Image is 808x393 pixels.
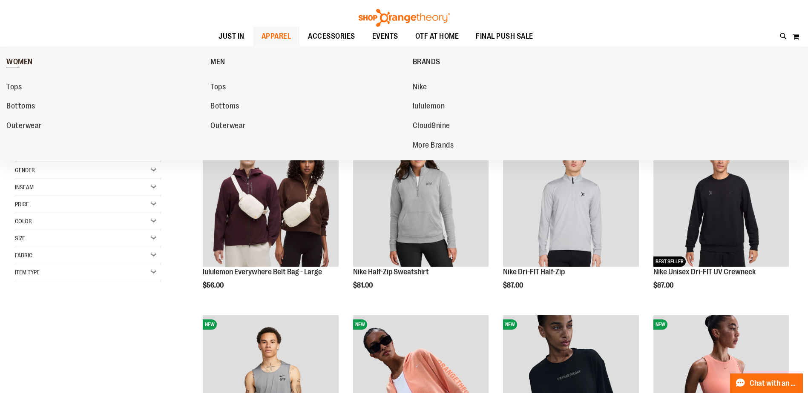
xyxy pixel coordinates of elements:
[353,131,489,266] img: Nike Half-Zip Sweatshirt
[219,27,244,46] span: JUST IN
[499,127,643,310] div: product
[262,27,291,46] span: APPAREL
[357,9,451,27] img: Shop Orangetheory
[653,268,756,276] a: Nike Unisex Dri-FIT UV Crewneck
[503,131,638,266] img: Nike Dri-FIT Half-Zip
[6,121,42,132] span: Outerwear
[353,131,489,268] a: Nike Half-Zip SweatshirtNEW
[210,102,239,112] span: Bottoms
[15,184,34,191] span: Inseam
[413,141,454,151] span: More Brands
[210,121,246,132] span: Outerwear
[15,269,40,276] span: Item Type
[503,268,565,276] a: Nike Dri-FIT Half-Zip
[253,27,300,46] a: APPAREL
[353,282,374,289] span: $81.00
[413,57,440,68] span: BRANDS
[210,27,253,46] a: JUST IN
[203,268,322,276] a: lululemon Everywhere Belt Bag - Large
[6,83,22,93] span: Tops
[210,57,225,68] span: MEN
[15,201,29,208] span: Price
[413,51,612,73] a: BRANDS
[353,319,367,330] span: NEW
[413,102,445,112] span: lululemon
[353,268,429,276] a: Nike Half-Zip Sweatshirt
[503,131,638,268] a: Nike Dri-FIT Half-ZipNEW
[730,373,803,393] button: Chat with an Expert
[349,127,493,310] div: product
[413,121,450,132] span: Cloud9nine
[15,167,35,174] span: Gender
[653,319,667,330] span: NEW
[6,118,202,134] a: Outerwear
[476,27,533,46] span: FINAL PUSH SALE
[6,99,202,114] a: Bottoms
[413,83,427,93] span: Nike
[653,131,789,266] img: Nike Unisex Dri-FIT UV Crewneck
[198,127,342,310] div: product
[308,27,355,46] span: ACCESSORIES
[203,131,338,268] a: lululemon Everywhere Belt Bag - LargeNEW
[415,27,459,46] span: OTF AT HOME
[15,235,25,242] span: Size
[6,80,202,95] a: Tops
[750,379,798,387] span: Chat with an Expert
[653,256,686,267] span: BEST SELLER
[653,131,789,268] a: Nike Unisex Dri-FIT UV CrewneckNEWBEST SELLER
[372,27,398,46] span: EVENTS
[6,51,206,73] a: WOMEN
[15,218,32,225] span: Color
[6,57,33,68] span: WOMEN
[203,319,217,330] span: NEW
[503,282,524,289] span: $87.00
[210,51,408,73] a: MEN
[653,282,675,289] span: $87.00
[407,27,468,46] a: OTF AT HOME
[299,27,364,46] a: ACCESSORIES
[203,282,225,289] span: $56.00
[15,252,32,259] span: Fabric
[210,83,226,93] span: Tops
[649,127,793,310] div: product
[467,27,542,46] a: FINAL PUSH SALE
[6,102,35,112] span: Bottoms
[503,319,517,330] span: NEW
[364,27,407,46] a: EVENTS
[203,131,338,266] img: lululemon Everywhere Belt Bag - Large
